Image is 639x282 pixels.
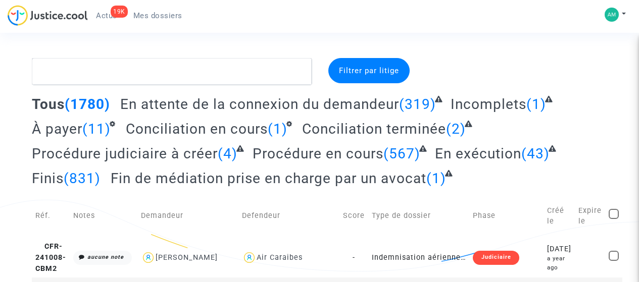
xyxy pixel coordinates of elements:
[111,170,426,187] span: Fin de médiation prise en charge par un avocat
[238,194,339,238] td: Defendeur
[253,145,383,162] span: Procédure en cours
[353,253,355,262] span: -
[32,170,64,187] span: Finis
[268,121,287,137] span: (1)
[547,244,571,255] div: [DATE]
[368,238,469,277] td: Indemnisation aérienne 261/2004
[218,145,237,162] span: (4)
[368,194,469,238] td: Type de dossier
[64,170,101,187] span: (831)
[521,145,550,162] span: (43)
[111,6,128,18] div: 19K
[399,96,436,112] span: (319)
[65,96,110,112] span: (1780)
[302,121,446,137] span: Conciliation terminée
[469,194,543,238] td: Phase
[32,121,82,137] span: À payer
[96,11,117,20] span: Actus
[126,121,268,137] span: Conciliation en cours
[133,11,182,20] span: Mes dossiers
[70,194,137,238] td: Notes
[82,121,111,137] span: (11)
[435,145,521,162] span: En exécution
[257,253,303,262] div: Air Caraibes
[544,194,575,238] td: Créé le
[451,96,526,112] span: Incomplets
[137,194,238,238] td: Demandeur
[242,250,257,265] img: icon-user.svg
[87,254,124,260] i: aucune note
[141,250,156,265] img: icon-user.svg
[156,253,218,262] div: [PERSON_NAME]
[125,8,190,23] a: Mes dossiers
[8,5,88,26] img: jc-logo.svg
[473,251,519,265] div: Judiciaire
[605,8,619,22] img: 56fb96a83d4c3cbcc3f256df9a5bad6a
[575,194,605,238] td: Expire le
[446,121,466,137] span: (2)
[339,194,368,238] td: Score
[526,96,546,112] span: (1)
[547,254,571,272] div: a year ago
[32,96,65,112] span: Tous
[120,96,399,112] span: En attente de la connexion du demandeur
[35,242,66,272] span: CFR-241008-CBM2
[339,66,399,75] span: Filtrer par litige
[32,145,218,162] span: Procédure judiciaire à créer
[32,194,70,238] td: Réf.
[426,170,446,187] span: (1)
[383,145,420,162] span: (567)
[88,8,125,23] a: 19KActus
